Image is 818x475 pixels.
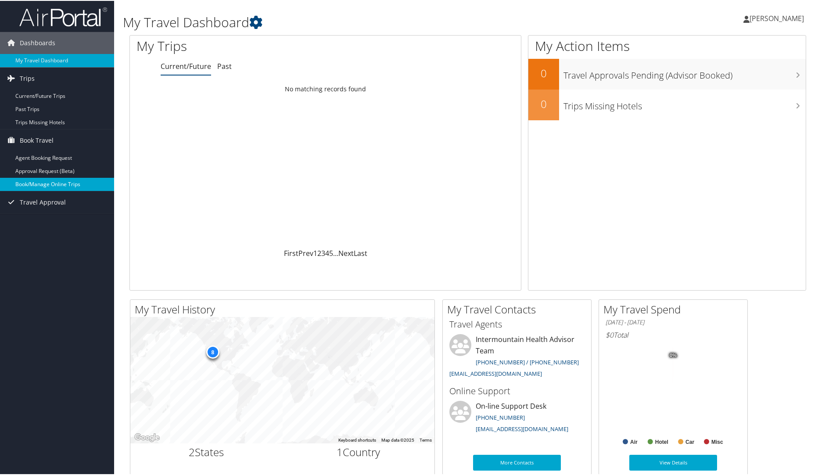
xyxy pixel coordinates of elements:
[606,329,613,339] span: $0
[206,345,219,358] div: 8
[606,317,741,326] h6: [DATE] - [DATE]
[325,248,329,257] a: 4
[476,424,568,432] a: [EMAIL_ADDRESS][DOMAIN_NAME]
[670,352,677,357] tspan: 0%
[137,444,276,459] h2: States
[130,80,521,96] td: No matching records found
[20,191,66,212] span: Travel Approval
[473,454,561,470] a: More Contacts
[655,438,668,444] text: Hotel
[354,248,367,257] a: Last
[449,384,585,396] h3: Online Support
[317,248,321,257] a: 2
[298,248,313,257] a: Prev
[528,65,559,80] h2: 0
[711,438,723,444] text: Misc
[528,58,806,89] a: 0Travel Approvals Pending (Advisor Booked)
[189,444,195,458] span: 2
[284,248,298,257] a: First
[381,437,414,442] span: Map data ©2025
[743,4,813,31] a: [PERSON_NAME]
[338,248,354,257] a: Next
[20,129,54,151] span: Book Travel
[20,31,55,53] span: Dashboards
[563,64,806,81] h3: Travel Approvals Pending (Advisor Booked)
[20,67,35,89] span: Trips
[476,413,525,421] a: [PHONE_NUMBER]
[289,444,428,459] h2: Country
[329,248,333,257] a: 5
[750,13,804,22] span: [PERSON_NAME]
[338,436,376,443] button: Keyboard shortcuts
[603,301,747,316] h2: My Travel Spend
[123,12,583,31] h1: My Travel Dashboard
[136,36,352,54] h1: My Trips
[528,96,559,111] h2: 0
[528,89,806,119] a: 0Trips Missing Hotels
[685,438,694,444] text: Car
[528,36,806,54] h1: My Action Items
[606,329,741,339] h6: Total
[449,317,585,330] h3: Travel Agents
[313,248,317,257] a: 1
[630,438,638,444] text: Air
[321,248,325,257] a: 3
[217,61,232,70] a: Past
[449,369,542,377] a: [EMAIL_ADDRESS][DOMAIN_NAME]
[133,431,161,443] img: Google
[445,400,589,436] li: On-line Support Desk
[447,301,591,316] h2: My Travel Contacts
[420,437,432,442] a: Terms (opens in new tab)
[563,95,806,112] h3: Trips Missing Hotels
[333,248,338,257] span: …
[19,6,107,26] img: airportal-logo.png
[337,444,343,458] span: 1
[476,357,579,365] a: [PHONE_NUMBER] / [PHONE_NUMBER]
[629,454,717,470] a: View Details
[445,333,589,380] li: Intermountain Health Advisor Team
[135,301,434,316] h2: My Travel History
[161,61,211,70] a: Current/Future
[133,431,161,443] a: Open this area in Google Maps (opens a new window)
